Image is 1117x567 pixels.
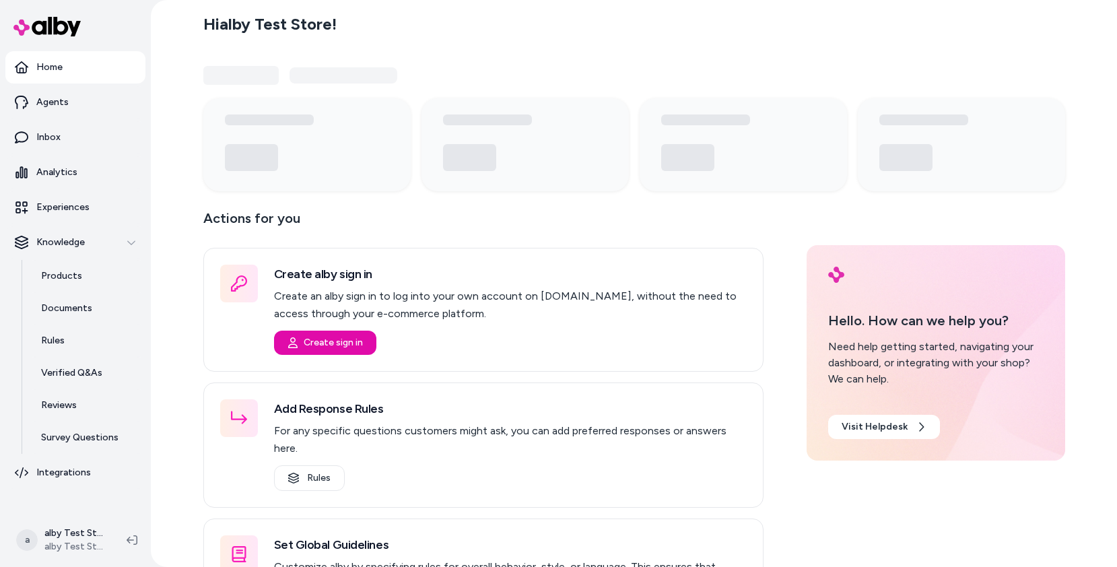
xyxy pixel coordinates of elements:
p: Verified Q&As [41,366,102,380]
p: Rules [41,334,65,347]
a: Survey Questions [28,422,145,454]
p: Create an alby sign in to log into your own account on [DOMAIN_NAME], without the need to access ... [274,288,747,323]
p: Inbox [36,131,61,144]
p: alby Test Store Shopify [44,527,105,540]
img: alby Logo [13,17,81,36]
button: Create sign in [274,331,376,355]
a: Rules [274,465,345,491]
a: Products [28,260,145,292]
p: For any specific questions customers might ask, you can add preferred responses or answers here. [274,422,747,457]
a: Visit Helpdesk [828,415,940,439]
a: Analytics [5,156,145,189]
a: Agents [5,86,145,119]
a: Verified Q&As [28,357,145,389]
button: aalby Test Store Shopifyalby Test Store [8,519,116,562]
img: alby Logo [828,267,844,283]
a: Reviews [28,389,145,422]
p: Reviews [41,399,77,412]
a: Integrations [5,457,145,489]
h2: Hi alby Test Store ! [203,14,337,34]
a: Rules [28,325,145,357]
p: Survey Questions [41,431,119,444]
p: Products [41,269,82,283]
p: Knowledge [36,236,85,249]
h3: Add Response Rules [274,399,747,418]
button: Knowledge [5,226,145,259]
h3: Set Global Guidelines [274,535,747,554]
p: Home [36,61,63,74]
a: Home [5,51,145,84]
p: Integrations [36,466,91,479]
span: alby Test Store [44,540,105,554]
h3: Create alby sign in [274,265,747,283]
p: Agents [36,96,69,109]
div: Need help getting started, navigating your dashboard, or integrating with your shop? We can help. [828,339,1044,387]
a: Experiences [5,191,145,224]
span: a [16,529,38,551]
a: Inbox [5,121,145,154]
a: Documents [28,292,145,325]
p: Experiences [36,201,90,214]
p: Analytics [36,166,77,179]
p: Actions for you [203,207,764,240]
p: Hello. How can we help you? [828,310,1044,331]
p: Documents [41,302,92,315]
